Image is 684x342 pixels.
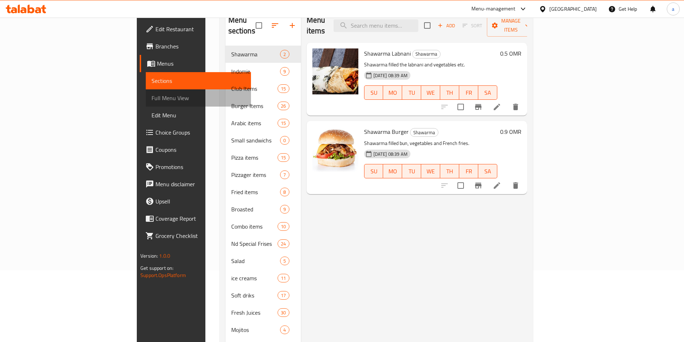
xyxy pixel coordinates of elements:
div: items [278,119,289,127]
button: SU [364,85,383,100]
span: 8 [280,189,289,196]
div: Salad5 [225,252,301,270]
span: Full Menu View [152,94,245,102]
span: 24 [278,240,289,247]
div: items [278,153,289,162]
span: MO [386,166,399,177]
div: Soft driks [231,291,278,300]
button: Branch-specific-item [470,98,487,116]
button: TU [402,164,421,178]
span: Promotions [155,163,245,171]
div: items [280,170,289,179]
div: Salad [231,257,280,265]
button: Add section [284,17,301,34]
div: items [278,102,289,110]
span: Shawarma Burger [364,126,409,137]
div: Nd Special Frises24 [225,235,301,252]
span: Manage items [493,17,529,34]
span: Grocery Checklist [155,231,245,240]
div: Mojitos4 [225,321,301,338]
span: Coupons [155,145,245,154]
span: Upsell [155,197,245,206]
span: Select to update [453,99,468,114]
span: Add item [435,20,458,31]
button: TH [440,164,459,178]
span: 5 [280,258,289,264]
span: Select section first [458,20,487,31]
button: TH [440,85,459,100]
span: SU [367,88,381,98]
div: items [280,188,289,196]
span: Edit Menu [152,111,245,120]
span: 15 [278,154,289,161]
span: Club Items [231,84,278,93]
button: Add [435,20,458,31]
span: FR [462,166,475,177]
span: 9 [280,68,289,75]
span: TH [443,88,456,98]
span: TU [405,166,418,177]
a: Coverage Report [140,210,251,227]
span: 4 [280,327,289,333]
span: Choice Groups [155,128,245,137]
span: 1.0.0 [159,251,170,261]
span: FR [462,88,475,98]
a: Upsell [140,193,251,210]
p: Shawarma filled bun, vegetables and French fries. [364,139,497,148]
span: 30 [278,309,289,316]
div: Indomie9 [225,63,301,80]
input: search [334,19,418,32]
div: [GEOGRAPHIC_DATA] [549,5,597,13]
span: Coverage Report [155,214,245,223]
button: Branch-specific-item [470,177,487,194]
h6: 0.5 OMR [500,48,521,58]
div: items [278,84,289,93]
span: Small sandwichs [231,136,280,145]
button: WE [421,164,440,178]
span: Shawarma [231,50,280,58]
span: SA [481,88,494,98]
span: Edit Restaurant [155,25,245,33]
button: WE [421,85,440,100]
div: Broasted [231,205,280,214]
a: Support.OpsPlatform [140,271,186,280]
span: Fresh Juices [231,308,278,317]
div: Fried items [231,188,280,196]
span: Add [437,22,456,30]
div: Indomie [231,67,280,76]
span: Get support on: [140,263,173,273]
div: Soft driks17 [225,287,301,304]
span: [DATE] 08:39 AM [371,151,410,158]
div: Small sandwichs0 [225,132,301,149]
span: Sort sections [266,17,284,34]
button: Manage items [487,14,535,37]
a: Choice Groups [140,124,251,141]
div: Broasted9 [225,201,301,218]
a: Coupons [140,141,251,158]
span: MO [386,88,399,98]
div: items [280,67,289,76]
span: 17 [278,292,289,299]
span: Mojitos [231,325,280,334]
div: ice creams11 [225,270,301,287]
span: ice creams [231,274,278,282]
span: a [672,5,674,13]
a: Edit Restaurant [140,20,251,38]
span: 15 [278,85,289,92]
img: Shawarma Burger [312,127,358,173]
div: Arabic items15 [225,114,301,132]
button: FR [459,85,478,100]
span: [DATE] 08:39 AM [371,72,410,79]
div: items [280,50,289,58]
div: Pizzager items7 [225,166,301,183]
span: Pizzager items [231,170,280,179]
span: Select all sections [251,18,266,33]
span: WE [424,166,437,177]
div: items [280,325,289,334]
span: Version: [140,251,158,261]
div: Club Items15 [225,80,301,97]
